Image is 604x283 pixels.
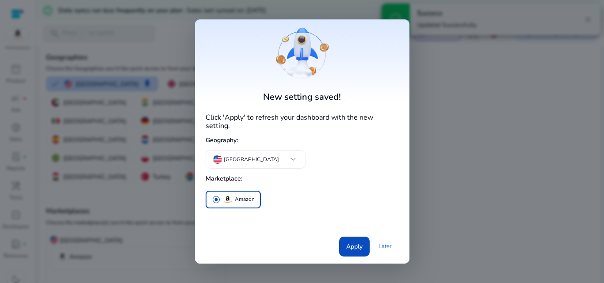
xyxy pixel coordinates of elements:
h5: Marketplace: [206,172,399,186]
p: Amazon [235,195,255,204]
p: [GEOGRAPHIC_DATA] [224,155,279,163]
h5: Geography: [206,133,399,148]
button: Apply [339,237,370,257]
img: us.svg [213,155,222,164]
h4: Click 'Apply' to refresh your dashboard with the new setting. [206,112,399,130]
a: Later [371,238,399,254]
span: Apply [346,242,363,251]
span: radio_button_checked [212,195,221,204]
img: amazon.svg [222,194,233,205]
span: keyboard_arrow_down [288,154,298,165]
